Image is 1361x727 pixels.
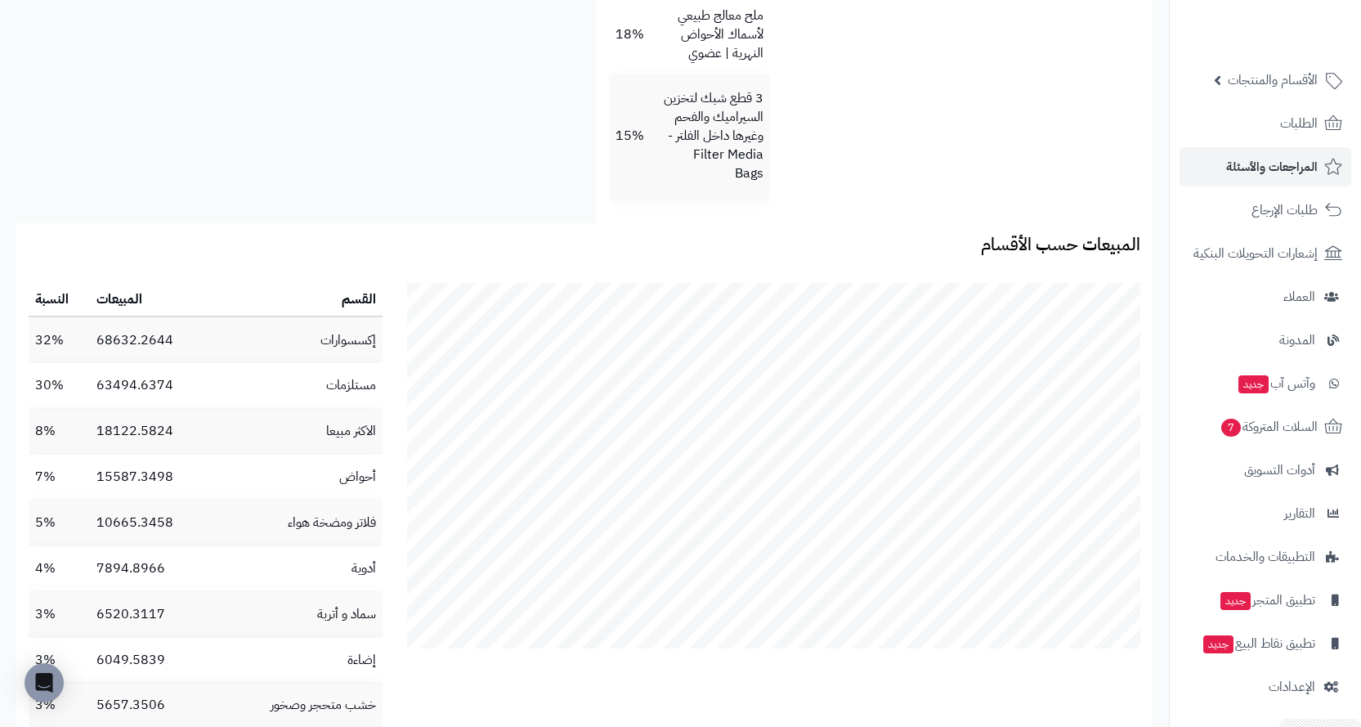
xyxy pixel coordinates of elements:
td: 3% [29,638,90,683]
span: جديد [1220,592,1251,610]
td: 15587.3498 [90,455,208,500]
span: إشعارات التحويلات البنكية [1193,242,1318,265]
td: 30% [29,363,90,408]
span: تطبيق نقاط البيع [1202,632,1315,655]
td: 3% [29,592,90,637]
div: Open Intercom Messenger [25,663,64,702]
a: العملاء [1180,277,1351,316]
span: جديد [1238,375,1269,393]
span: جديد [1203,635,1233,653]
span: الإعدادات [1269,675,1315,698]
span: العملاء [1283,285,1315,308]
img: logo-2.png [1250,44,1345,79]
span: طلبات الإرجاع [1251,199,1318,222]
a: تطبيق المتجرجديد [1180,581,1351,620]
td: إكسسوارات [208,318,383,363]
span: المدونة [1279,329,1315,352]
td: إضاءة [208,638,383,683]
a: الطلبات [1180,104,1351,143]
td: أدوية [208,546,383,591]
td: 4% [29,546,90,591]
a: التقارير [1180,494,1351,533]
a: تطبيق نقاط البيعجديد [1180,624,1351,663]
td: سماد و أتربة [208,592,383,637]
td: 5% [29,500,90,545]
td: مستلزمات [208,363,383,408]
a: أدوات التسويق [1180,451,1351,490]
span: تطبيق المتجر [1219,589,1315,612]
td: 6520.3117 [90,592,208,637]
h3: المبيعات حسب الأقسام [29,236,1140,254]
td: فلاتر ومضخة هواء [208,500,383,545]
span: 7 [1221,419,1241,437]
a: المراجعات والأسئلة [1180,147,1351,186]
td: 8% [29,409,90,454]
span: أدوات التسويق [1244,459,1315,482]
a: طلبات الإرجاع [1180,191,1351,230]
a: السلات المتروكة7 [1180,407,1351,447]
span: التقارير [1284,502,1315,525]
td: أحواض [208,455,383,500]
a: التطبيقات والخدمات [1180,537,1351,577]
td: 15% [609,76,656,195]
span: التطبيقات والخدمات [1215,545,1315,568]
th: النسبة [29,284,90,317]
span: وآتس آب [1237,372,1315,395]
th: المبيعات [90,284,208,317]
span: المراجعات والأسئلة [1226,155,1318,178]
td: 32% [29,318,90,363]
th: القسم [208,284,383,317]
span: الطلبات [1280,112,1318,135]
a: إشعارات التحويلات البنكية [1180,234,1351,273]
td: 10665.3458 [90,500,208,545]
a: وآتس آبجديد [1180,364,1351,403]
span: السلات المتروكة [1220,415,1318,438]
td: 3 قطع شبك لتخزين السيراميك والفحم وغيرها داخل الفلتر - Filter Media Bags [656,76,770,195]
td: 63494.6374 [90,363,208,408]
span: الأقسام والمنتجات [1228,69,1318,92]
td: 68632.2644 [90,318,208,363]
a: الإعدادات [1180,667,1351,707]
td: 6049.5839 [90,638,208,683]
a: المدونة [1180,321,1351,360]
td: 7894.8966 [90,546,208,591]
td: 18122.5824 [90,409,208,454]
td: 7% [29,455,90,500]
td: الاكثر مبيعا [208,409,383,454]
